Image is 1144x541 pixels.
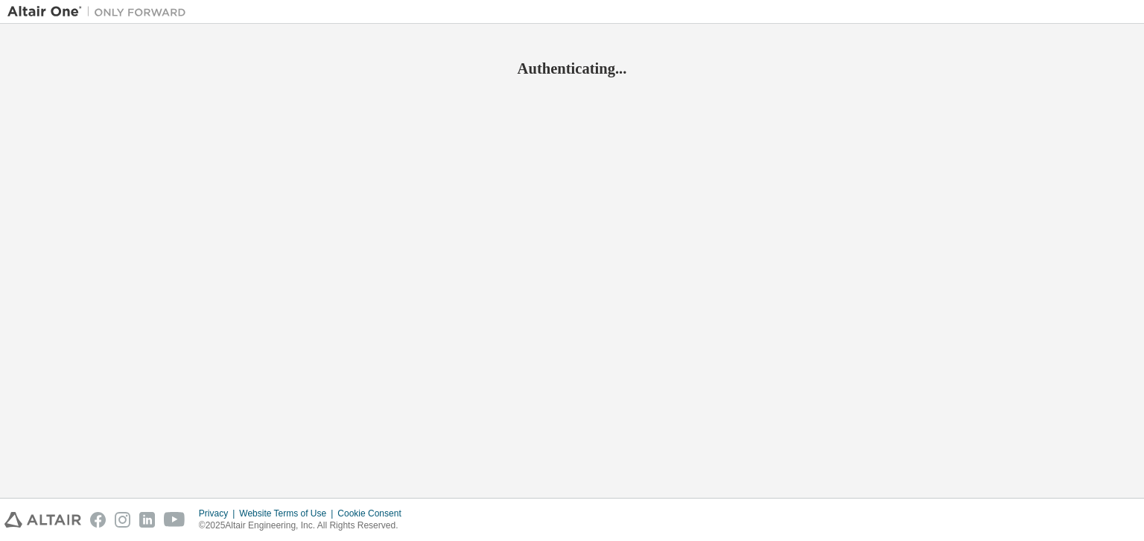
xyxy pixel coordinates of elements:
[164,512,185,528] img: youtube.svg
[115,512,130,528] img: instagram.svg
[337,508,410,519] div: Cookie Consent
[7,59,1137,78] h2: Authenticating...
[199,508,239,519] div: Privacy
[4,512,81,528] img: altair_logo.svg
[139,512,155,528] img: linkedin.svg
[239,508,337,519] div: Website Terms of Use
[90,512,106,528] img: facebook.svg
[7,4,194,19] img: Altair One
[199,519,410,532] p: © 2025 Altair Engineering, Inc. All Rights Reserved.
